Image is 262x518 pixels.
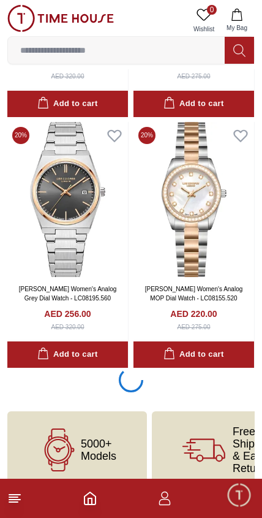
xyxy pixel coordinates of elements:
div: Add to cart [37,348,97,362]
img: Lee Cooper Women's Analog Grey Dial Watch - LC08195.560 [7,122,128,277]
button: Add to cart [133,341,254,368]
a: [PERSON_NAME] Women's Analog Grey Dial Watch - LC08195.560 [19,286,117,302]
a: 0Wishlist [189,5,219,36]
h4: AED 220.00 [170,308,217,320]
button: Add to cart [7,91,128,117]
a: [PERSON_NAME] Women's Analog MOP Dial Watch - LC08155.520 [145,286,243,302]
button: Add to cart [7,341,128,368]
div: AED 320.00 [51,322,84,332]
span: My Bag [222,23,252,32]
img: ... [7,5,114,32]
div: Add to cart [37,97,97,111]
div: Add to cart [163,97,223,111]
button: Add to cart [133,91,254,117]
h4: AED 256.00 [44,308,91,320]
a: Home [83,491,97,506]
div: AED 275.00 [178,72,211,81]
div: Chat Widget [226,482,253,509]
span: 20 % [12,127,29,144]
button: My Bag [219,5,255,36]
span: 0 [207,5,217,15]
span: 20 % [138,127,155,144]
div: Add to cart [163,348,223,362]
span: Wishlist [189,25,219,34]
div: AED 275.00 [178,322,211,332]
img: Lee Cooper Women's Analog MOP Dial Watch - LC08155.520 [133,122,254,277]
span: 5000+ Models [81,438,116,462]
div: AED 320.00 [51,72,84,81]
